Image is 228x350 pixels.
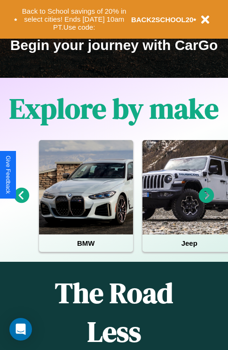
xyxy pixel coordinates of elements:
b: BACK2SCHOOL20 [131,16,194,24]
button: Back to School savings of 20% in select cities! Ends [DATE] 10am PT.Use code: [17,5,131,34]
h4: BMW [39,234,133,252]
div: Give Feedback [5,156,11,194]
div: Open Intercom Messenger [9,318,32,341]
h1: Explore by make [9,89,219,128]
